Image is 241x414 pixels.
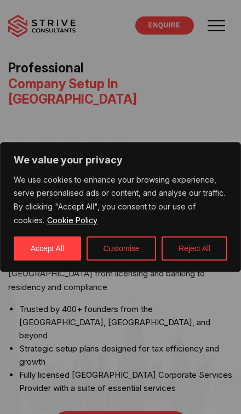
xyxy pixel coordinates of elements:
p: We value your privacy [1,154,240,167]
a: Cookie Policy [47,215,98,225]
button: Reject All [162,236,227,260]
button: Customise [87,236,156,260]
p: We use cookies to enhance your browsing experience, serve personalised ads or content, and analys... [14,173,227,228]
button: Accept All [14,236,81,260]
